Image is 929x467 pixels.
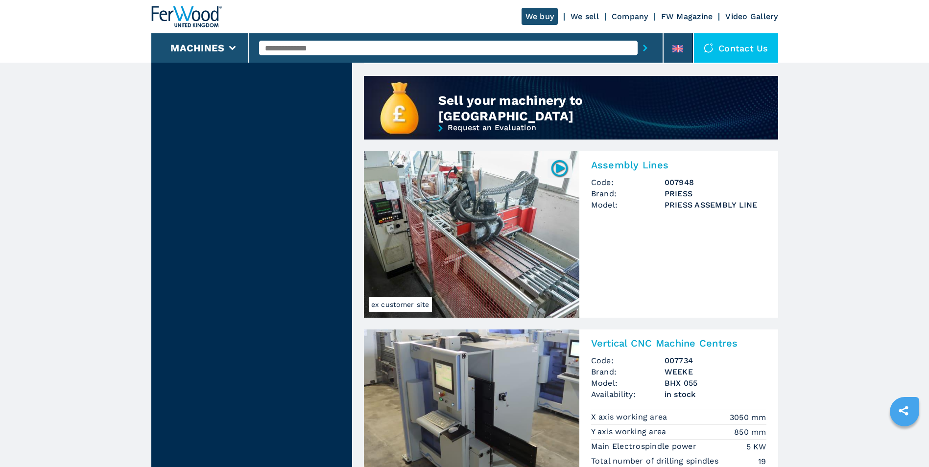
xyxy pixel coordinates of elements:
em: 3050 mm [730,412,766,423]
h3: WEEKE [665,366,766,377]
h3: PRIESS ASSEMBLY LINE [665,199,766,210]
div: Contact us [694,33,778,63]
span: Brand: [591,366,665,377]
span: Availability: [591,389,665,400]
span: Code: [591,177,665,188]
em: 850 mm [734,426,766,438]
button: Machines [170,42,224,54]
a: Video Gallery [725,12,778,21]
img: Contact us [704,43,714,53]
button: submit-button [638,37,653,59]
p: Y axis working area [591,426,669,437]
h3: PRIESS [665,188,766,199]
div: Sell your machinery to [GEOGRAPHIC_DATA] [438,93,710,124]
a: We buy [522,8,558,25]
iframe: Chat [887,423,922,460]
h2: Assembly Lines [591,159,766,171]
a: Company [612,12,648,21]
img: Ferwood [151,6,222,27]
p: Main Electrospindle power [591,441,699,452]
h3: 007948 [665,177,766,188]
h3: 007734 [665,355,766,366]
a: We sell [571,12,599,21]
p: X axis working area [591,412,670,422]
p: Total number of drilling spindles [591,456,721,467]
span: Model: [591,199,665,210]
a: Request an Evaluation [364,124,778,157]
a: sharethis [891,398,916,423]
h2: Vertical CNC Machine Centres [591,337,766,349]
span: Model: [591,377,665,389]
em: 19 [758,456,766,467]
h3: BHX 055 [665,377,766,389]
a: FW Magazine [661,12,713,21]
span: Brand: [591,188,665,199]
em: 5 KW [746,441,766,452]
img: Assembly Lines PRIESS PRIESS ASSEMBLY LINE [364,151,579,318]
span: in stock [665,389,766,400]
a: Assembly Lines PRIESS PRIESS ASSEMBLY LINEex customer site007948Assembly LinesCode:007948Brand:PR... [364,151,778,318]
span: ex customer site [369,297,432,312]
span: Code: [591,355,665,366]
img: 007948 [550,159,569,178]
